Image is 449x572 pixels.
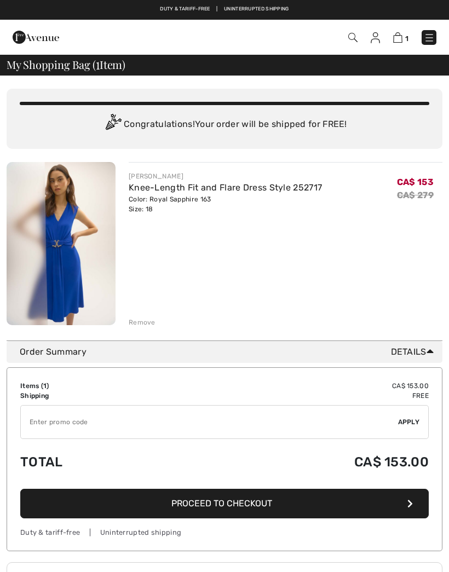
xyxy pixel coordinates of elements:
[129,194,322,214] div: Color: Royal Sapphire 163 Size: 18
[393,32,402,43] img: Shopping Bag
[102,114,124,136] img: Congratulation2.svg
[405,34,408,43] span: 1
[7,162,116,325] img: Knee-Length Fit and Flare Dress Style 252717
[424,32,435,43] img: Menu
[7,59,125,70] span: My Shopping Bag ( Item)
[169,381,429,391] td: CA$ 153.00
[348,33,358,42] img: Search
[43,382,47,390] span: 1
[391,345,438,359] span: Details
[13,31,59,42] a: 1ère Avenue
[20,489,429,518] button: Proceed to Checkout
[169,443,429,481] td: CA$ 153.00
[371,32,380,43] img: My Info
[20,443,169,481] td: Total
[397,190,434,200] s: CA$ 279
[20,391,169,401] td: Shipping
[397,177,434,187] span: CA$ 153
[171,498,272,509] span: Proceed to Checkout
[21,406,398,438] input: Promo code
[13,26,59,48] img: 1ère Avenue
[20,345,438,359] div: Order Summary
[129,171,322,181] div: [PERSON_NAME]
[20,114,429,136] div: Congratulations! Your order will be shipped for FREE!
[129,182,322,193] a: Knee-Length Fit and Flare Dress Style 252717
[169,391,429,401] td: Free
[398,417,420,427] span: Apply
[393,31,408,44] a: 1
[96,56,100,71] span: 1
[20,381,169,391] td: Items ( )
[20,527,429,538] div: Duty & tariff-free | Uninterrupted shipping
[129,317,156,327] div: Remove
